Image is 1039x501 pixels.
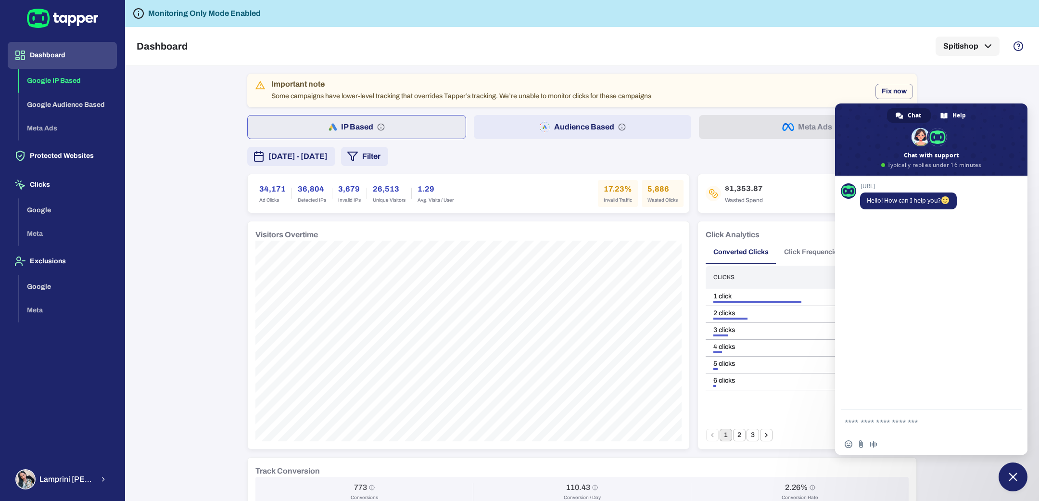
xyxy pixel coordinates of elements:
[298,183,326,195] h6: 36,804
[999,462,1027,491] a: Close chat
[936,37,1000,56] button: Spitishop
[845,410,999,434] textarea: Compose your message...
[785,483,808,492] h6: 2.26%
[952,108,966,123] span: Help
[133,8,144,19] svg: Tapper is not blocking any fraudulent activity for this domain
[713,292,874,301] div: 1 click
[259,183,286,195] h6: 34,171
[271,77,651,104] div: Some campaigns have lower-level tracking that overrides Tapper’s tracking. We’re unable to monito...
[19,282,117,290] a: Google
[19,69,117,93] button: Google IP Based
[713,360,874,368] div: 5 clicks
[713,343,874,351] div: 4 clicks
[19,275,117,299] button: Google
[733,429,746,441] button: Go to page 2
[298,197,326,204] span: Detected IPs
[564,494,601,501] span: Conversion / Day
[706,266,882,289] th: Clicks
[713,326,874,334] div: 3 clicks
[338,183,361,195] h6: 3,679
[566,483,590,492] h6: 110.43
[604,183,632,195] h6: 17.23%
[377,123,385,131] svg: IP based: Search, Display, and Shopping.
[908,108,921,123] span: Chat
[618,123,626,131] svg: Audience based: Search, Display, Shopping, Video Performance Max, Demand Generation
[338,197,361,204] span: Invalid IPs
[713,376,874,385] div: 6 clicks
[747,429,759,441] button: Go to page 3
[647,183,678,195] h6: 5,886
[19,100,117,108] a: Google Audience Based
[713,309,874,318] div: 2 clicks
[137,40,188,52] h5: Dashboard
[247,115,466,139] button: IP Based
[19,93,117,117] button: Google Audience Based
[39,475,94,484] span: Lamprini [PERSON_NAME]
[16,470,35,488] img: Lamprini Reppa
[860,183,957,190] span: [URL]
[932,108,976,123] a: Help
[8,42,117,69] button: Dashboard
[604,197,632,204] span: Invalid Traffic
[8,142,117,169] button: Protected Websites
[351,494,378,501] span: Conversions
[706,241,776,264] button: Converted Clicks
[19,76,117,84] a: Google IP Based
[8,257,117,265] a: Exclusions
[867,196,950,205] span: Hello! How can I help you?
[857,440,865,448] span: Send a file
[782,494,818,501] span: Conversion Rate
[875,84,913,99] button: Fix now
[255,229,318,241] h6: Visitors Overtime
[268,151,328,162] span: [DATE] - [DATE]
[8,465,117,493] button: Lamprini ReppaLamprini [PERSON_NAME]
[341,147,388,166] button: Filter
[8,171,117,198] button: Clicks
[369,485,375,490] svg: Conversions
[373,197,405,204] span: Unique Visitors
[810,485,815,490] svg: Conversion Rate
[8,151,117,159] a: Protected Websites
[354,483,367,492] h6: 773
[887,108,931,123] a: Chat
[271,79,651,89] div: Important note
[706,429,773,441] nav: pagination navigation
[247,147,335,166] button: [DATE] - [DATE]
[418,197,454,204] span: Avg. Visits / User
[725,183,763,194] h6: $1,353.87
[373,183,405,195] h6: 26,513
[720,429,732,441] button: page 1
[592,485,598,490] svg: Conversion / Day
[255,465,320,477] h6: Track Conversion
[870,440,877,448] span: Audio message
[259,197,286,204] span: Ad Clicks
[8,248,117,275] button: Exclusions
[776,241,849,264] button: Click Frequencies
[418,183,454,195] h6: 1.29
[845,440,852,448] span: Insert an emoji
[19,198,117,222] button: Google
[706,229,760,241] h6: Click Analytics
[647,197,678,204] span: Wasted Clicks
[8,180,117,188] a: Clicks
[474,115,692,139] button: Audience Based
[8,51,117,59] a: Dashboard
[19,205,117,213] a: Google
[760,429,773,441] button: Go to next page
[148,8,261,19] h6: Monitoring Only Mode Enabled
[725,196,763,204] span: Wasted Spend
